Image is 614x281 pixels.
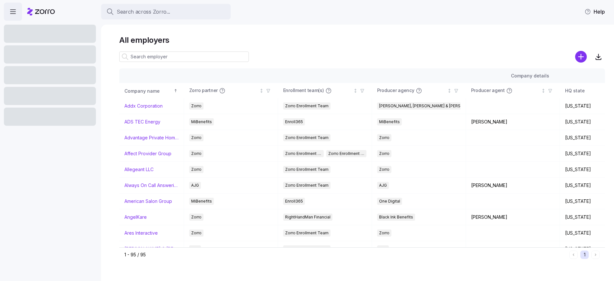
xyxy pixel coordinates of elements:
[124,87,172,94] div: Company name
[471,88,505,94] span: Producer agent
[580,251,589,259] button: 1
[124,198,172,205] a: American Salon Group
[585,8,605,16] span: Help
[191,198,212,205] span: MiBenefits
[124,246,179,252] a: [PERSON_NAME] & [PERSON_NAME]'s
[124,182,179,189] a: Always On Call Answering Service
[191,214,202,221] span: Zorro
[379,166,389,173] span: Zorro
[191,245,199,252] span: AJG
[379,118,400,125] span: MiBenefits
[447,88,452,93] div: Not sorted
[285,182,329,189] span: Zorro Enrollment Team
[191,118,212,125] span: MiBenefits
[285,198,303,205] span: Enroll365
[283,88,324,94] span: Enrollment team(s)
[189,88,218,94] span: Zorro partner
[353,88,358,93] div: Not sorted
[379,245,387,252] span: AJG
[285,166,329,173] span: Zorro Enrollment Team
[191,229,202,237] span: Zorro
[285,229,329,237] span: Zorro Enrollment Team
[119,35,605,45] h1: All employers
[124,119,160,125] a: ADS TEC Energy
[191,102,202,110] span: Zorro
[124,166,154,173] a: Allegeant LLC
[191,150,202,157] span: Zorro
[569,251,578,259] button: Previous page
[466,209,560,225] td: [PERSON_NAME]
[372,83,466,98] th: Producer agencyNot sorted
[379,150,389,157] span: Zorro
[285,102,329,110] span: Zorro Enrollment Team
[191,182,199,189] span: AJG
[124,150,171,157] a: Affect Provider Group
[124,103,163,109] a: Addx Corporation
[259,88,264,93] div: Not sorted
[379,214,413,221] span: Black Ink Benefits
[191,166,202,173] span: Zorro
[466,83,560,98] th: Producer agentNot sorted
[466,114,560,130] td: [PERSON_NAME]
[579,5,610,18] button: Help
[184,83,278,98] th: Zorro partnerNot sorted
[379,102,481,110] span: [PERSON_NAME], [PERSON_NAME] & [PERSON_NAME]
[379,198,400,205] span: One Digital
[124,252,567,258] div: 1 - 95 / 95
[379,182,387,189] span: AJG
[379,229,389,237] span: Zorro
[124,135,179,141] a: Advantage Private Home Care
[278,83,372,98] th: Enrollment team(s)Not sorted
[119,52,249,62] input: Search employer
[101,4,231,19] button: Search across Zorro...
[119,83,184,98] th: Company nameSorted ascending
[466,178,560,193] td: [PERSON_NAME]
[173,88,178,93] div: Sorted ascending
[191,134,202,141] span: Zorro
[377,88,414,94] span: Producer agency
[575,51,587,63] svg: add icon
[124,214,147,220] a: AngelKare
[285,134,329,141] span: Zorro Enrollment Team
[285,245,329,252] span: Zorro Enrollment Team
[117,8,170,16] span: Search across Zorro...
[328,150,365,157] span: Zorro Enrollment Experts
[285,214,330,221] span: RightHandMan Financial
[124,230,158,236] a: Ares Interactive
[285,150,322,157] span: Zorro Enrollment Team
[541,88,546,93] div: Not sorted
[379,134,389,141] span: Zorro
[591,251,600,259] button: Next page
[285,118,303,125] span: Enroll365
